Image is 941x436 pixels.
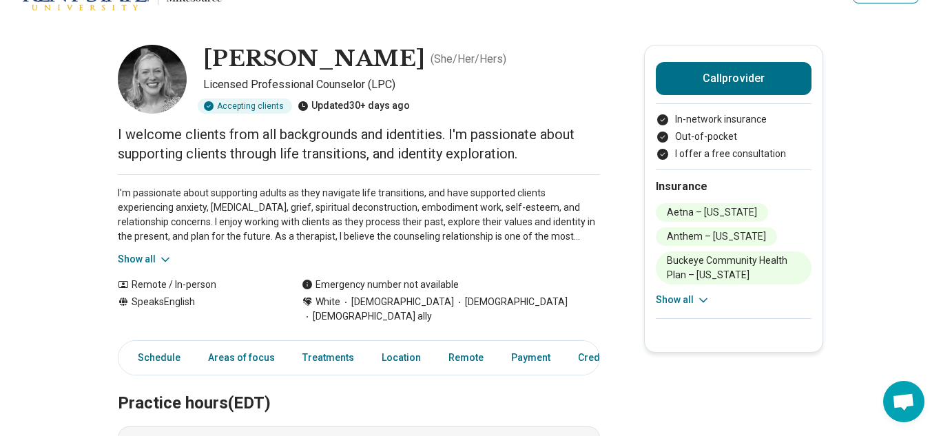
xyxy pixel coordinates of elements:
[121,344,189,372] a: Schedule
[656,203,768,222] li: Aetna – [US_STATE]
[316,295,340,309] span: White
[294,344,362,372] a: Treatments
[656,112,811,127] li: In-network insurance
[118,359,600,415] h2: Practice hours (EDT)
[656,62,811,95] button: Callprovider
[118,186,600,244] p: I'm passionate about supporting adults as they navigate life transitions, and have supported clie...
[656,147,811,161] li: I offer a free consultation
[454,295,568,309] span: [DEMOGRAPHIC_DATA]
[118,125,600,163] p: I welcome clients from all backgrounds and identities. I'm passionate about supporting clients th...
[118,45,187,114] img: Alexa McMahan, Licensed Professional Counselor (LPC)
[570,344,639,372] a: Credentials
[656,227,777,246] li: Anthem – [US_STATE]
[118,252,172,267] button: Show all
[118,278,274,292] div: Remote / In-person
[656,112,811,161] ul: Payment options
[883,381,924,422] div: Open chat
[656,178,811,195] h2: Insurance
[431,51,506,68] p: ( She/Her/Hers )
[298,98,410,114] div: Updated 30+ days ago
[656,293,710,307] button: Show all
[503,344,559,372] a: Payment
[118,295,274,324] div: Speaks English
[203,45,425,74] h1: [PERSON_NAME]
[340,295,454,309] span: [DEMOGRAPHIC_DATA]
[440,344,492,372] a: Remote
[200,344,283,372] a: Areas of focus
[656,251,811,284] li: Buckeye Community Health Plan – [US_STATE]
[373,344,429,372] a: Location
[656,129,811,144] li: Out-of-pocket
[198,98,292,114] div: Accepting clients
[203,76,600,93] p: Licensed Professional Counselor (LPC)
[302,278,459,292] div: Emergency number not available
[302,309,432,324] span: [DEMOGRAPHIC_DATA] ally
